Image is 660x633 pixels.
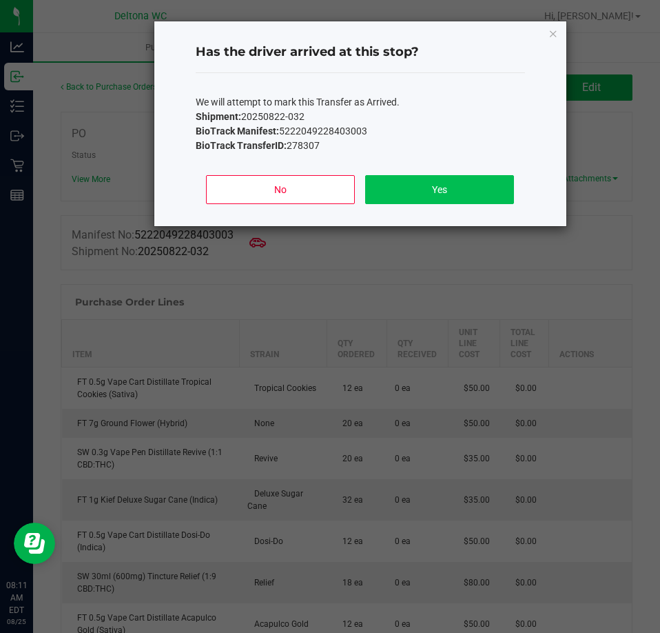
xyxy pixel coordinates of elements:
[196,111,241,122] b: Shipment:
[206,175,354,204] button: No
[548,25,558,41] button: Close
[196,125,279,137] b: BioTrack Manifest:
[196,110,525,124] p: 20250822-032
[196,95,525,110] p: We will attempt to mark this Transfer as Arrived.
[14,523,55,564] iframe: Resource center
[196,140,287,151] b: BioTrack TransferID:
[196,139,525,153] p: 278307
[196,124,525,139] p: 5222049228403003
[196,43,525,61] h4: Has the driver arrived at this stop?
[365,175,513,204] button: Yes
